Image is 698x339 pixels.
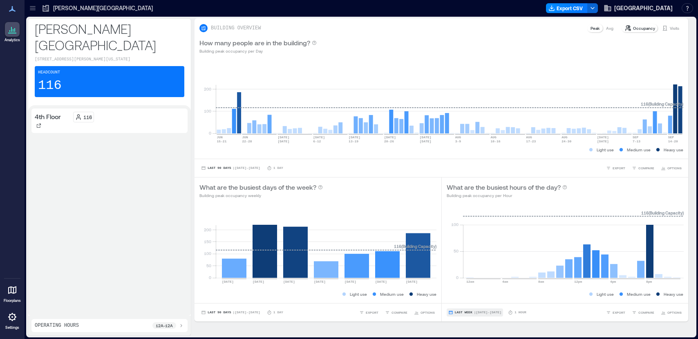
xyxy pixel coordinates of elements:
p: 1 Hour [515,310,526,315]
tspan: 100 [451,222,458,227]
text: [DATE] [277,135,289,139]
text: AUG [491,135,497,139]
button: COMPARE [630,308,656,317]
p: Heavy use [417,291,436,297]
text: [DATE] [406,280,418,284]
span: COMPARE [392,310,407,315]
span: COMPARE [638,166,654,171]
tspan: 100 [204,109,211,113]
p: Light use [597,291,614,297]
p: BUILDING OVERVIEW [211,25,261,31]
p: What are the busiest hours of the day? [447,182,561,192]
text: 20-26 [384,140,394,143]
button: Last 90 Days |[DATE]-[DATE] [199,164,262,172]
text: [DATE] [597,135,609,139]
p: How many people are in the building? [199,38,310,48]
button: [GEOGRAPHIC_DATA] [601,2,675,15]
a: Settings [2,307,22,332]
text: 12pm [574,280,582,284]
span: EXPORT [366,310,378,315]
text: 7-13 [633,140,640,143]
p: Settings [5,325,19,330]
span: [GEOGRAPHIC_DATA] [614,4,673,12]
p: [PERSON_NAME][GEOGRAPHIC_DATA] [53,4,153,12]
text: 15-21 [217,140,226,143]
button: Last 90 Days |[DATE]-[DATE] [199,308,262,317]
text: AUG [526,135,532,139]
p: Occupancy [633,25,655,31]
text: 10-16 [491,140,501,143]
text: 13-19 [349,140,358,143]
text: 24-30 [562,140,571,143]
tspan: 100 [204,251,211,256]
tspan: 50 [206,263,211,268]
text: SEP [668,135,674,139]
p: 1 Day [273,166,283,171]
p: [PERSON_NAME][GEOGRAPHIC_DATA] [35,20,184,53]
p: 116 [83,114,92,120]
tspan: 0 [209,275,211,280]
text: [DATE] [313,135,325,139]
p: 116 [38,78,62,94]
text: 6-12 [313,140,321,143]
text: AUG [455,135,461,139]
tspan: 200 [204,227,211,232]
p: Floorplans [4,298,21,303]
span: OPTIONS [421,310,435,315]
p: Heavy use [664,146,683,153]
p: 12a - 12a [156,322,173,329]
button: COMPARE [630,164,656,172]
span: OPTIONS [667,310,682,315]
tspan: 0 [209,131,211,135]
p: Operating Hours [35,322,79,329]
text: [DATE] [253,280,264,284]
span: EXPORT [613,166,625,171]
button: EXPORT [604,164,627,172]
text: [DATE] [345,280,356,284]
span: OPTIONS [667,166,682,171]
p: Visits [670,25,679,31]
p: 4th Floor [35,112,61,122]
tspan: 50 [453,248,458,253]
a: Floorplans [1,280,23,306]
tspan: 0 [456,275,458,280]
text: [DATE] [375,280,387,284]
text: 12am [466,280,474,284]
p: Analytics [4,38,20,42]
p: Light use [350,291,367,297]
button: COMPARE [383,308,409,317]
p: Medium use [627,291,651,297]
text: 4am [502,280,508,284]
a: Analytics [2,20,22,45]
p: [STREET_ADDRESS][PERSON_NAME][US_STATE] [35,56,184,63]
p: Building peak occupancy per Day [199,48,317,54]
text: [DATE] [384,135,396,139]
text: [DATE] [597,140,609,143]
text: [DATE] [283,280,295,284]
p: Avg [606,25,613,31]
button: EXPORT [604,308,627,317]
span: COMPARE [638,310,654,315]
p: Peak [591,25,600,31]
p: What are the busiest days of the week? [199,182,316,192]
tspan: 200 [204,86,211,91]
button: Export CSV [546,3,588,13]
p: Headcount [38,69,60,76]
text: [DATE] [314,280,326,284]
text: [DATE] [420,140,432,143]
text: JUN [242,135,248,139]
button: OPTIONS [412,308,436,317]
text: 4pm [610,280,616,284]
text: [DATE] [277,140,289,143]
p: Building peak occupancy per Hour [447,192,567,199]
button: Last Week |[DATE]-[DATE] [447,308,503,317]
button: OPTIONS [659,164,683,172]
text: 17-23 [526,140,536,143]
p: Light use [597,146,614,153]
p: Heavy use [664,291,683,297]
tspan: 150 [204,239,211,244]
p: 1 Day [273,310,283,315]
text: 3-9 [455,140,461,143]
text: [DATE] [420,135,432,139]
text: 8pm [646,280,652,284]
